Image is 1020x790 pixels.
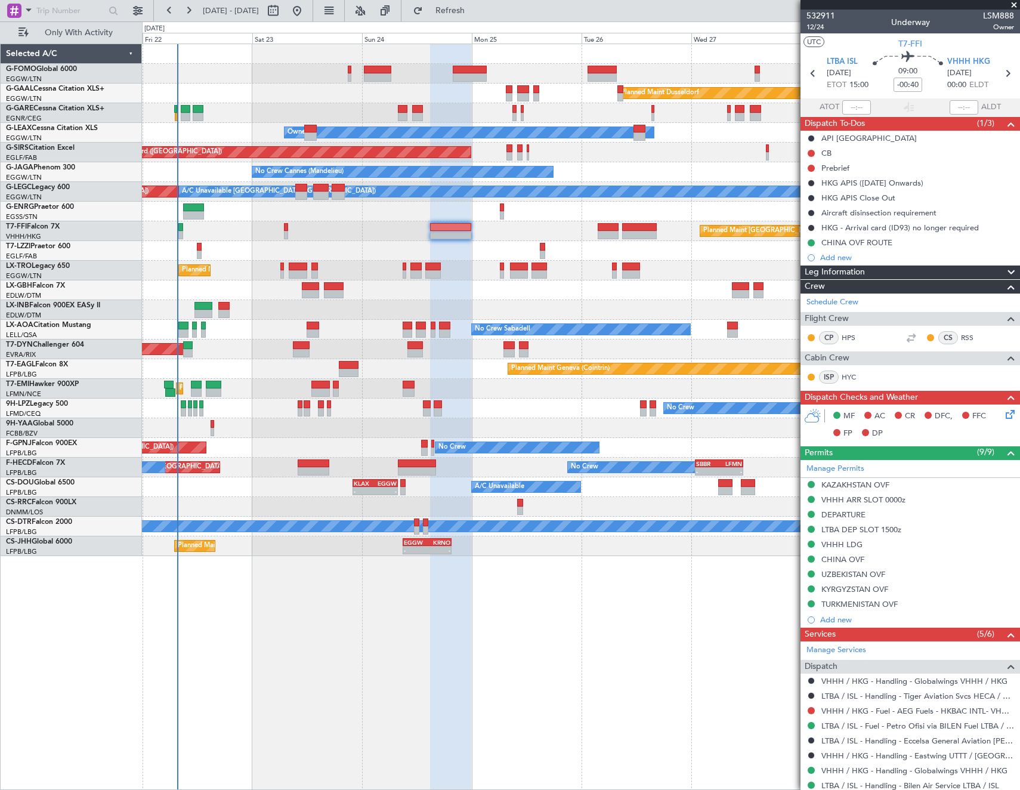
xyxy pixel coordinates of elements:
[6,429,38,438] a: FCBB/BZV
[375,487,397,495] div: -
[6,508,43,517] a: DNMM/LOS
[849,79,868,91] span: 15:00
[6,468,37,477] a: LFPB/LBG
[905,411,915,422] span: CR
[821,599,898,609] div: TURKMENISTAN OVF
[6,479,34,486] span: CS-DOU
[821,193,895,203] div: HKG APIS Close Out
[6,94,42,103] a: EGGW/LTN
[947,79,966,91] span: 00:00
[827,67,851,79] span: [DATE]
[6,144,29,152] span: G-SIRS
[375,480,397,487] div: EGGW
[972,411,986,422] span: FFC
[819,331,839,344] div: CP
[6,252,37,261] a: EGLF/FAB
[842,372,868,382] a: HYC
[6,547,37,556] a: LFPB/LBG
[6,203,74,211] a: G-ENRGPraetor 600
[947,56,990,68] span: VHHH HKG
[821,584,888,594] div: KYRGYZSTAN OVF
[203,5,259,16] span: [DATE] - [DATE]
[821,495,905,505] div: VHHH ARR SLOT 0000z
[961,332,988,343] a: RSS
[6,243,70,250] a: T7-LZZIPraetor 600
[255,163,344,181] div: No Crew Cannes (Mandelieu)
[354,480,375,487] div: KLAX
[6,499,32,506] span: CS-RRC
[821,480,889,490] div: KAZAKHSTAN OVF
[805,266,865,279] span: Leg Information
[6,527,37,536] a: LFPB/LBG
[821,133,917,143] div: API [GEOGRAPHIC_DATA]
[821,148,832,158] div: CB
[6,479,75,486] a: CS-DOUGlobal 6500
[6,341,33,348] span: T7-DYN
[36,2,105,20] input: Trip Number
[438,439,466,456] div: No Crew
[969,79,988,91] span: ELDT
[6,499,76,506] a: CS-RRCFalcon 900LX
[31,29,126,37] span: Only With Activity
[821,569,885,579] div: UZBEKISTAN OVF
[6,311,41,320] a: EDLW/DTM
[843,411,855,422] span: MF
[821,510,866,520] div: DEPARTURE
[6,400,30,408] span: 9H-LPZ
[805,351,849,365] span: Cabin Crew
[6,271,42,280] a: EGGW/LTN
[252,33,362,44] div: Sat 23
[6,390,41,399] a: LFMN/NCE
[821,223,979,233] div: HKG - Arrival card (ID93) no longer required
[362,33,472,44] div: Sun 24
[981,101,1001,113] span: ALDT
[6,488,37,497] a: LFPB/LBG
[6,66,77,73] a: G-FOMOGlobal 6000
[144,24,165,34] div: [DATE]
[6,361,35,368] span: T7-EAGL
[72,143,222,161] div: Unplanned Maint Oxford ([GEOGRAPHIC_DATA])
[6,459,32,467] span: F-HECD
[821,691,1014,701] a: LTBA / ISL - Handling - Tiger Aviation Svcs HECA / CAI
[821,524,901,535] div: LTBA DEP SLOT 1500z
[821,751,1014,761] a: VHHH / HKG - Handling - Eastwing UTTT / [GEOGRAPHIC_DATA]
[6,519,72,526] a: CS-DTRFalcon 2000
[703,222,902,240] div: Planned Maint [GEOGRAPHIC_DATA] ([GEOGRAPHIC_DATA] Intl)
[827,79,846,91] span: ETOT
[821,237,892,248] div: CHINA OVF ROUTE
[820,101,839,113] span: ATOT
[6,420,33,427] span: 9H-YAA
[6,449,37,458] a: LFPB/LBG
[6,538,32,545] span: CS-JHH
[820,615,1014,625] div: Add new
[6,440,77,447] a: F-GPNJFalcon 900EX
[6,212,38,221] a: EGSS/STN
[806,463,864,475] a: Manage Permits
[6,538,72,545] a: CS-JHHGlobal 6000
[805,280,825,294] span: Crew
[983,22,1014,32] span: Owner
[6,361,68,368] a: T7-EAGLFalcon 8X
[805,312,849,326] span: Flight Crew
[13,23,129,42] button: Only With Activity
[404,539,427,546] div: EGGW
[821,676,1007,686] a: VHHH / HKG - Handling - Globalwings VHHH / HKG
[667,399,694,417] div: No Crew
[947,67,972,79] span: [DATE]
[178,537,366,555] div: Planned Maint [GEOGRAPHIC_DATA] ([GEOGRAPHIC_DATA])
[898,66,917,78] span: 09:00
[6,75,42,84] a: EGGW/LTN
[571,458,598,476] div: No Crew
[696,460,719,467] div: SBBR
[407,1,479,20] button: Refresh
[6,85,104,92] a: G-GAALCessna Citation XLS+
[110,458,298,476] div: Planned Maint [GEOGRAPHIC_DATA] ([GEOGRAPHIC_DATA])
[977,446,994,458] span: (9/9)
[6,302,100,309] a: LX-INBFalcon 900EX EASy II
[143,33,252,44] div: Fri 22
[182,261,370,279] div: Planned Maint [GEOGRAPHIC_DATA] ([GEOGRAPHIC_DATA])
[821,766,1007,776] a: VHHH / HKG - Handling - Globalwings VHHH / HKG
[983,10,1014,22] span: LSM888
[404,547,427,554] div: -
[427,539,450,546] div: KRNO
